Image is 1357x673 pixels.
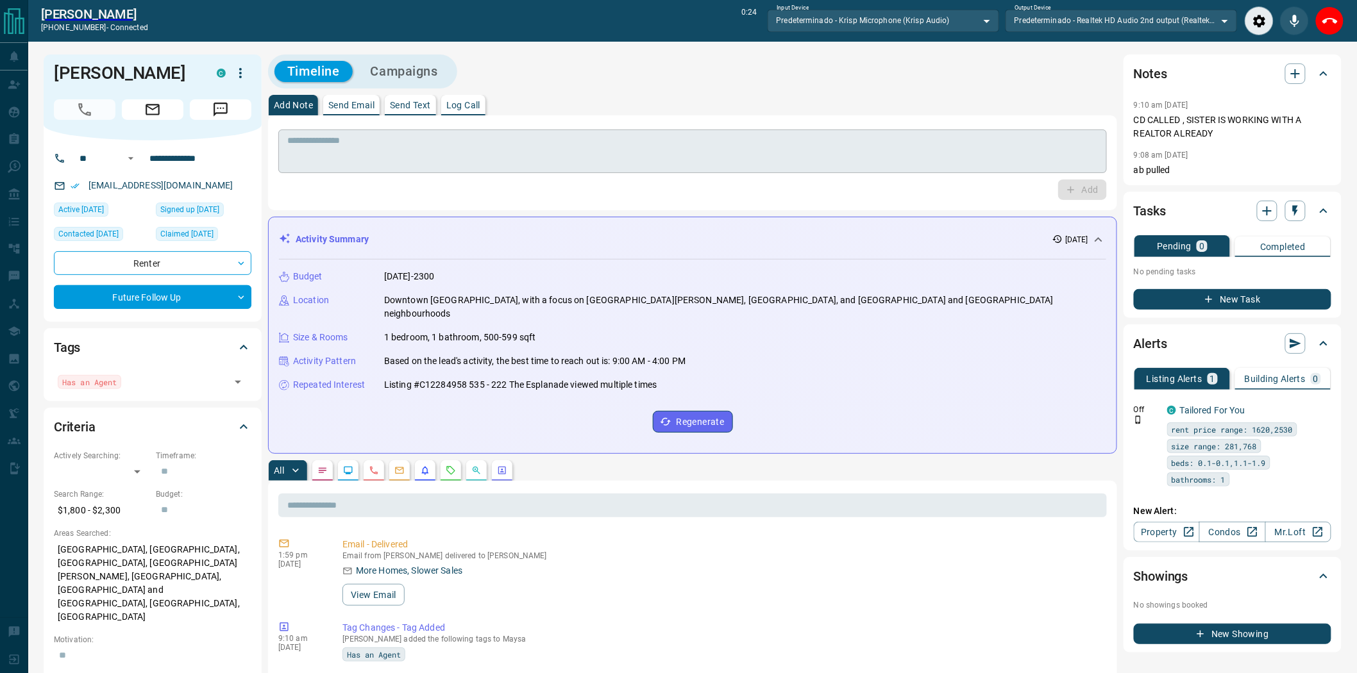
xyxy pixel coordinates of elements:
span: Has an Agent [62,376,117,388]
svg: Requests [446,465,456,476]
span: Call [54,99,115,120]
a: Tailored For You [1180,405,1245,415]
p: 1 bedroom, 1 bathroom, 500-599 sqft [384,331,536,344]
button: Open [123,151,139,166]
span: bathrooms: 1 [1172,473,1226,486]
p: Timeframe: [156,450,251,461]
p: [DATE] [278,560,323,569]
a: [EMAIL_ADDRESS][DOMAIN_NAME] [88,180,233,190]
div: Activity Summary[DATE] [279,228,1106,251]
h2: Alerts [1134,333,1167,354]
p: Completed [1260,242,1306,251]
p: [PERSON_NAME] added the following tags to Maysa [342,635,1102,644]
span: Contacted [DATE] [58,228,119,240]
p: Activity Pattern [293,354,356,368]
p: 1 [1210,374,1215,383]
p: Repeated Interest [293,378,365,392]
span: rent price range: 1620,2530 [1172,423,1293,436]
button: Regenerate [653,411,733,433]
p: Tag Changes - Tag Added [342,621,1102,635]
button: New Showing [1134,624,1331,644]
div: Showings [1134,561,1331,592]
p: [PHONE_NUMBER] - [41,22,148,33]
p: 9:10 am [DATE] [1134,101,1188,110]
a: [PERSON_NAME] [41,6,148,22]
p: Budget [293,270,323,283]
p: 0 [1199,242,1204,251]
p: Email - Delivered [342,538,1102,551]
p: New Alert: [1134,504,1331,518]
span: beds: 0.1-0.1,1.1-1.9 [1172,456,1266,469]
p: Building Alerts [1245,374,1306,383]
svg: Calls [369,465,379,476]
p: [DATE] [278,643,323,652]
div: Criteria [54,411,251,442]
div: Predeterminado - Realtek HD Audio 2nd output (Realtek(R) Audio) [1006,10,1237,31]
span: Email [122,99,183,120]
p: Pending [1157,242,1192,251]
svg: Push Notification Only [1134,415,1143,424]
p: 9:08 am [DATE] [1134,151,1188,160]
h2: Notes [1134,63,1167,84]
p: More Homes, Slower Sales [356,564,462,577]
p: Email from [PERSON_NAME] delivered to [PERSON_NAME] [342,551,1102,560]
div: Predeterminado - Krisp Microphone (Krisp Audio) [768,10,999,31]
div: Mute [1280,6,1309,35]
p: Off [1134,404,1159,415]
p: Location [293,294,329,307]
p: CD CALLED , SISTER IS WORKING WITH A REALTOR ALREADY [1134,113,1331,140]
div: Wed Jul 16 2025 [54,203,149,220]
h2: Tasks [1134,201,1166,221]
span: Message [190,99,251,120]
p: Listing Alerts [1147,374,1202,383]
p: Activity Summary [296,233,369,246]
p: Search Range: [54,488,149,500]
div: Future Follow Up [54,285,251,309]
button: Timeline [274,61,353,82]
span: Has an Agent [347,648,401,661]
p: Send Email [328,101,375,110]
p: No pending tasks [1134,262,1331,281]
label: Output Device [1015,4,1051,12]
p: Based on the lead's activity, the best time to reach out is: 9:00 AM - 4:00 PM [384,354,686,368]
div: Notes [1134,58,1331,89]
p: Areas Searched: [54,528,251,539]
h2: Criteria [54,417,96,437]
div: Audio Settings [1245,6,1274,35]
div: Tags [54,332,251,363]
p: Size & Rooms [293,331,348,344]
h1: [PERSON_NAME] [54,63,198,83]
span: size range: 281,768 [1172,440,1257,453]
div: Alerts [1134,328,1331,359]
h2: Showings [1134,566,1188,586]
h2: Tags [54,337,80,358]
p: 9:10 am [278,634,323,643]
p: Motivation: [54,634,251,645]
div: condos.ca [1167,406,1176,415]
div: Tasks [1134,195,1331,226]
p: No showings booked [1134,599,1331,611]
button: View Email [342,584,405,606]
div: End Call [1315,6,1344,35]
button: Campaigns [358,61,451,82]
p: 0:24 [741,6,757,35]
p: Budget: [156,488,251,500]
svg: Notes [317,465,328,476]
p: Log Call [446,101,480,110]
p: $1,800 - $2,300 [54,500,149,521]
svg: Listing Alerts [420,465,430,476]
button: Open [229,373,247,391]
svg: Emails [394,465,405,476]
div: Wed Jul 16 2025 [156,227,251,245]
a: Condos [1199,522,1265,542]
svg: Opportunities [471,465,482,476]
div: Wed Jul 16 2025 [156,203,251,220]
p: [DATE] [1065,234,1088,245]
svg: Lead Browsing Activity [343,465,353,476]
span: connected [110,23,148,32]
p: 1:59 pm [278,551,323,560]
span: Claimed [DATE] [160,228,214,240]
svg: Agent Actions [497,465,507,476]
p: [GEOGRAPHIC_DATA], [GEOGRAPHIC_DATA], [GEOGRAPHIC_DATA], [GEOGRAPHIC_DATA][PERSON_NAME], [GEOGRAP... [54,539,251,627]
a: Property [1134,522,1200,542]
